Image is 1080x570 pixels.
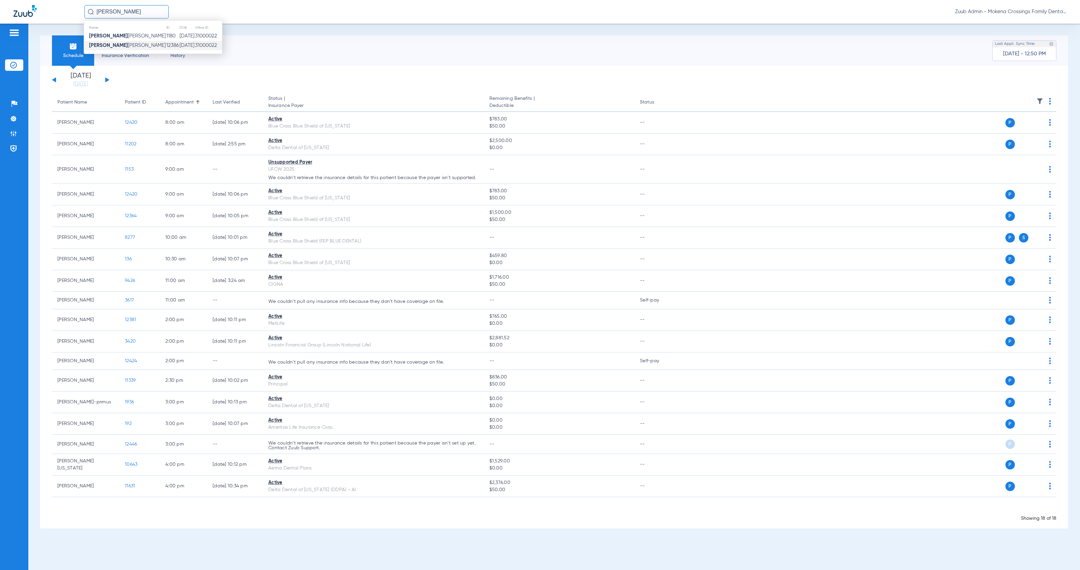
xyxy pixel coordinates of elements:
span: P [1005,276,1015,286]
div: Active [268,252,479,259]
div: Appointment [165,99,194,106]
span: $783.00 [489,188,629,195]
td: 8:00 AM [160,112,207,134]
td: 9:00 AM [160,155,207,184]
td: [PERSON_NAME][US_STATE] [52,454,119,476]
td: [DATE] 3:24 AM [207,270,263,292]
td: -- [634,413,680,435]
span: P [1005,398,1015,407]
span: -- [489,167,494,172]
div: Principal [268,381,479,388]
img: group-dot-blue.svg [1049,297,1051,304]
span: $0.00 [489,342,629,349]
span: $1,500.00 [489,209,629,216]
td: -- [634,155,680,184]
td: [PERSON_NAME] [52,155,119,184]
td: [PERSON_NAME] [52,413,119,435]
td: 10:00 AM [160,227,207,249]
span: 8277 [125,235,135,240]
span: -- [489,359,494,363]
span: $2,881.52 [489,335,629,342]
span: $50.00 [489,123,629,130]
div: Active [268,479,479,486]
div: Patient Name [57,99,87,106]
td: -- [634,370,680,392]
div: Active [268,231,479,238]
div: MetLife [268,320,479,327]
td: [PERSON_NAME] [52,112,119,134]
td: 8:00 AM [160,134,207,155]
span: 136 [125,257,132,261]
img: group-dot-blue.svg [1049,420,1051,427]
div: Active [268,274,479,281]
span: $0.00 [489,402,629,409]
div: Active [268,417,479,424]
td: -- [207,352,263,370]
span: 1153 [125,167,134,172]
td: -- [207,435,263,454]
span: 11631 [125,484,135,488]
span: 1936 [125,400,134,404]
div: Active [268,137,479,144]
span: 9426 [125,278,135,283]
p: We couldn’t pull any insurance info because they don’t have coverage on file. [268,360,479,365]
td: 11:00 AM [160,292,207,309]
td: [PERSON_NAME] [52,270,119,292]
td: -- [634,392,680,413]
td: -- [634,134,680,155]
img: group-dot-blue.svg [1049,119,1051,126]
td: -- [634,435,680,454]
div: Active [268,313,479,320]
span: Last Appt. Sync Time: [995,40,1035,47]
span: [PERSON_NAME] [89,43,166,48]
span: Insurance Payer [268,102,479,109]
span: -- [489,298,494,303]
td: 10:30 AM [160,249,207,270]
div: Blue Cross Blue Shield of [US_STATE] [268,259,479,266]
img: group-dot-blue.svg [1049,166,1051,173]
span: Zuub Admin - Mokena Crossings Family Dental [955,8,1066,15]
span: Schedule [57,52,89,59]
div: Last Verified [213,99,258,106]
td: Self-pay [634,292,680,309]
img: group-dot-blue.svg [1049,191,1051,198]
span: $0.00 [489,395,629,402]
th: Name [84,24,166,31]
td: 2:30 PM [160,370,207,392]
td: [PERSON_NAME] [52,134,119,155]
div: Active [268,395,479,402]
span: P [1005,211,1015,221]
div: Blue Cross Blue Shield of [US_STATE] [268,195,479,202]
div: Appointment [165,99,202,106]
span: 192 [125,421,132,426]
input: Search for patients [84,5,169,19]
td: 3:00 PM [160,392,207,413]
span: 12420 [125,120,137,125]
div: CIGNA [268,281,479,288]
span: 12364 [125,213,137,218]
span: P [1005,376,1015,386]
img: filter.svg [1036,98,1043,105]
td: -- [634,270,680,292]
span: $50.00 [489,216,629,223]
img: group-dot-blue.svg [1049,234,1051,241]
td: [DATE] 10:11 PM [207,331,263,352]
img: group-dot-blue.svg [1049,256,1051,262]
span: [DATE] - 12:50 PM [1003,51,1046,57]
td: [DATE] 10:06 PM [207,184,263,205]
span: 3420 [125,339,136,344]
span: 10643 [125,462,137,467]
td: -- [634,309,680,331]
img: group-dot-blue.svg [1049,358,1051,364]
td: -- [207,155,263,184]
span: S [1019,233,1028,243]
img: Search Icon [88,9,94,15]
td: -- [634,112,680,134]
td: [DATE] 10:02 PM [207,370,263,392]
img: group-dot-blue.svg [1049,441,1051,448]
img: group-dot-blue.svg [1049,141,1051,147]
img: group-dot-blue.svg [1049,461,1051,468]
a: [DATE] [60,81,101,87]
div: Ameritas Life Insurance Corp. [268,424,479,431]
th: Office ID [195,24,222,31]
